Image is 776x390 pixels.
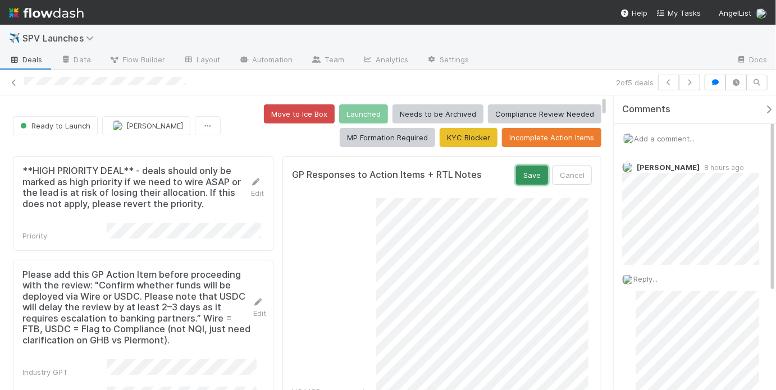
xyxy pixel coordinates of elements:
[516,166,548,185] button: Save
[622,162,633,173] img: avatar_e764f80f-affb-48ed-b536-deace7b998a7.png
[634,134,695,143] span: Add a comment...
[264,104,335,123] button: Move to Ice Box
[52,52,100,70] a: Data
[22,230,107,241] div: Priority
[230,52,302,70] a: Automation
[126,121,183,130] span: [PERSON_NAME]
[616,77,654,88] span: 2 of 5 deals
[9,33,20,43] span: ✈️
[340,128,435,147] button: MP Formation Required
[353,52,417,70] a: Analytics
[656,7,701,19] a: My Tasks
[756,8,767,19] img: avatar_768cd48b-9260-4103-b3ef-328172ae0546.png
[623,133,634,144] img: avatar_768cd48b-9260-4103-b3ef-328172ae0546.png
[13,116,98,135] button: Ready to Launch
[302,52,353,70] a: Team
[253,297,266,318] a: Edit
[22,166,250,209] h5: **HIGH PRIORITY DEAL** - deals should only be marked as high priority if we need to wire ASAP or ...
[440,128,497,147] button: KYC Blocker
[112,120,123,131] img: avatar_768cd48b-9260-4103-b3ef-328172ae0546.png
[250,177,264,198] a: Edit
[392,104,483,123] button: Needs to be Archived
[292,169,482,181] h5: GP Responses to Action Items + RTL Notes
[637,163,700,172] span: [PERSON_NAME]
[339,104,388,123] button: Launched
[488,104,601,123] button: Compliance Review Needed
[100,52,174,70] a: Flow Builder
[553,166,592,185] button: Cancel
[174,52,230,70] a: Layout
[18,121,90,130] span: Ready to Launch
[109,54,165,65] span: Flow Builder
[22,366,107,378] div: Industry GPT
[102,116,190,135] button: [PERSON_NAME]
[9,54,43,65] span: Deals
[700,163,744,172] span: 8 hours ago
[656,8,701,17] span: My Tasks
[417,52,478,70] a: Settings
[622,274,633,285] img: avatar_768cd48b-9260-4103-b3ef-328172ae0546.png
[620,7,647,19] div: Help
[502,128,601,147] button: Incomplete Action Items
[633,274,658,283] span: Reply...
[22,33,99,44] span: SPV Launches
[9,3,84,22] img: logo-inverted-e16ddd16eac7371096b0.svg
[22,269,253,346] h5: Please add this GP Action Item before proceeding with the review: "Confirm whether funds will be ...
[727,52,776,70] a: Docs
[622,104,670,115] span: Comments
[719,8,751,17] span: AngelList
